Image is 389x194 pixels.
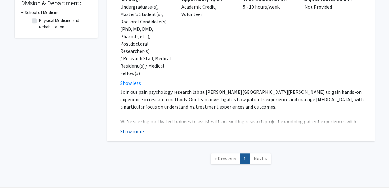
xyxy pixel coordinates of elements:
a: 1 [240,153,250,164]
label: Physical Medicine and Rehabilitation [39,17,90,30]
h3: School of Medicine [25,9,60,16]
p: We're seeking motivated trainees to assist with an exciting research project examining patient ex... [120,118,366,133]
span: Next » [254,156,267,162]
iframe: Chat [5,166,26,189]
button: Show less [120,79,141,87]
nav: Page navigation [107,147,375,172]
a: Previous Page [211,153,240,164]
button: Show more [120,128,144,135]
a: Next Page [250,153,271,164]
span: « Previous [215,156,236,162]
div: Undergraduate(s), Master's Student(s), Doctoral Candidate(s) (PhD, MD, DMD, PharmD, etc.), Postdo... [120,3,173,77]
p: Join our pain psychology research lab at [PERSON_NAME][GEOGRAPHIC_DATA][PERSON_NAME] to gain hand... [120,88,366,110]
